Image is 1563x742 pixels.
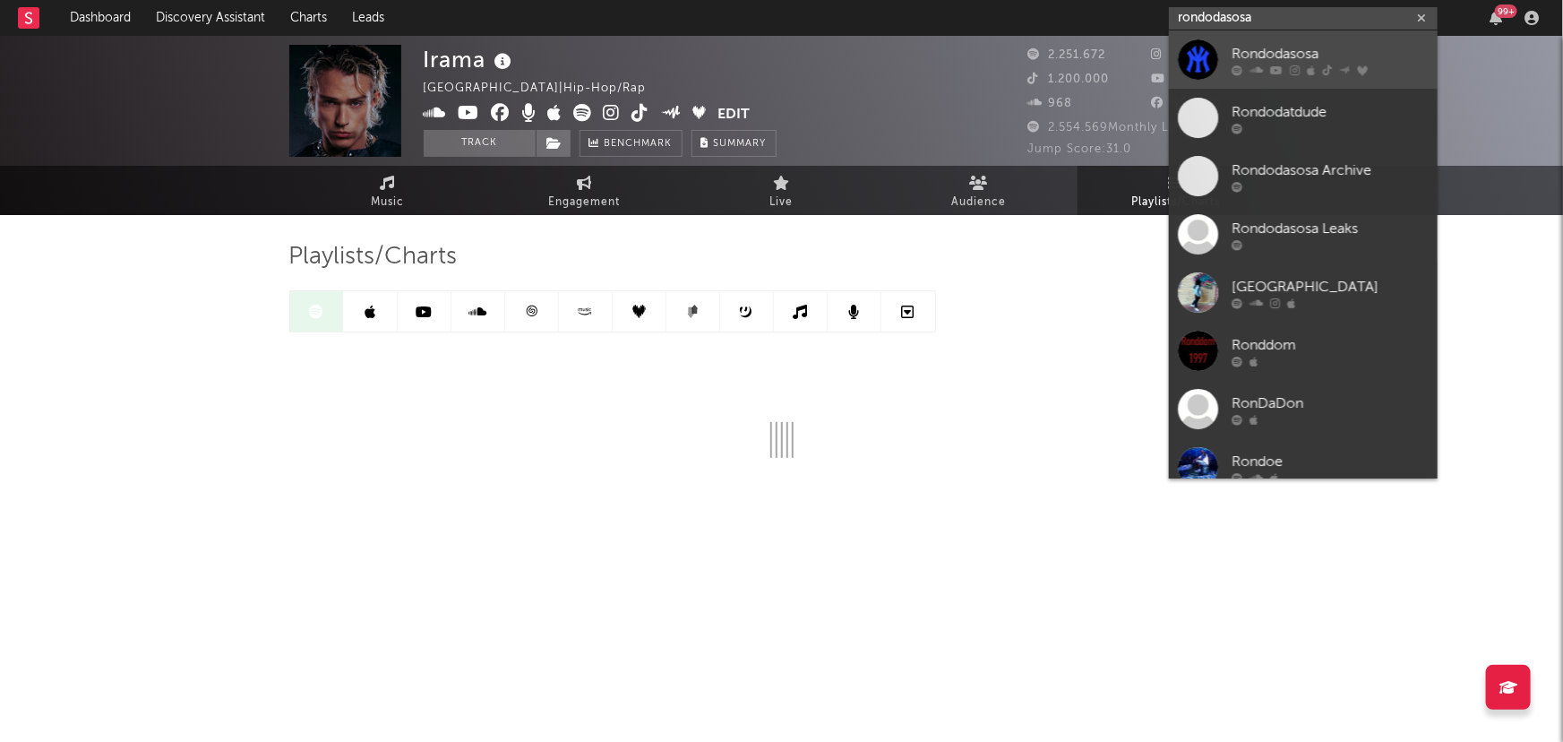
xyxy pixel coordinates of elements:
[1232,393,1429,414] div: RonDaDon
[289,246,458,268] span: Playlists/Charts
[1232,451,1429,472] div: Rondoe
[1232,218,1429,239] div: Rondodasosa Leaks
[717,104,750,126] button: Edit
[424,78,667,99] div: [GEOGRAPHIC_DATA] | Hip-Hop/Rap
[1169,380,1438,438] a: RonDaDon
[371,192,404,213] span: Music
[1169,322,1438,380] a: Ronddom
[1232,101,1429,123] div: Rondodatdude
[1169,205,1438,263] a: Rondodasosa Leaks
[770,192,794,213] span: Live
[1151,98,1222,109] span: 455.000
[683,166,880,215] a: Live
[1028,143,1132,155] span: Jump Score: 31.0
[1232,43,1429,65] div: Rondodasosa
[1169,7,1438,30] input: Search for artists
[691,130,777,157] button: Summary
[714,139,767,149] span: Summary
[549,192,621,213] span: Engagement
[1232,276,1429,298] div: [GEOGRAPHIC_DATA]
[1169,263,1438,322] a: [GEOGRAPHIC_DATA]
[1169,30,1438,89] a: Rondodasosa
[1490,11,1502,25] button: 99+
[289,166,486,215] a: Music
[1151,49,1230,61] span: 1.726.774
[1232,334,1429,356] div: Ronddom
[1028,73,1110,85] span: 1.200.000
[1169,438,1438,496] a: Rondoe
[1495,4,1517,18] div: 99 +
[1028,49,1106,61] span: 2.251.672
[1078,166,1275,215] a: Playlists/Charts
[424,130,536,157] button: Track
[880,166,1078,215] a: Audience
[605,134,673,155] span: Benchmark
[1028,98,1073,109] span: 968
[1151,73,1232,85] span: 1.380.000
[1169,147,1438,205] a: Rondodasosa Archive
[580,130,683,157] a: Benchmark
[486,166,683,215] a: Engagement
[1028,122,1218,134] span: 2.554.569 Monthly Listeners
[1169,89,1438,147] a: Rondodatdude
[424,45,517,74] div: Irama
[1131,192,1220,213] span: Playlists/Charts
[1232,160,1429,181] div: Rondodasosa Archive
[951,192,1006,213] span: Audience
